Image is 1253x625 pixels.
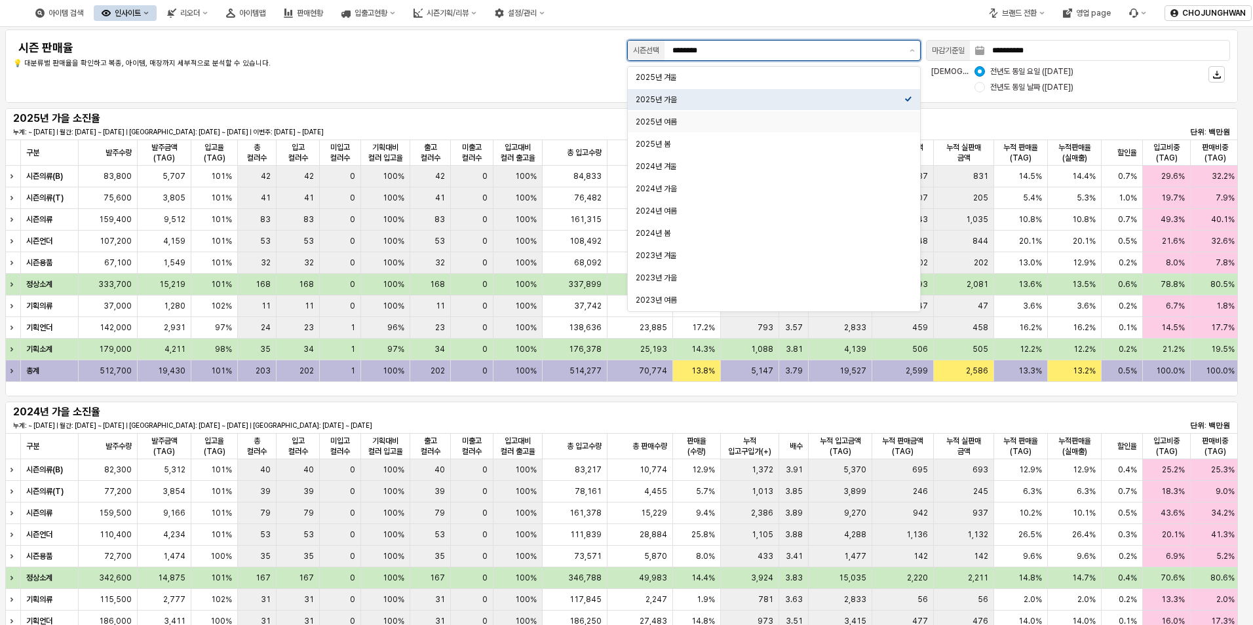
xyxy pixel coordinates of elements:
span: 97% [387,344,404,354]
span: 0.2% [1119,301,1137,311]
span: 10.8% [1072,214,1096,225]
span: 할인율 [1117,147,1137,158]
span: 203 [256,366,271,376]
span: 2,599 [906,366,928,376]
span: 0 [482,214,488,225]
span: 41 [261,193,271,203]
span: [DEMOGRAPHIC_DATA] 기준: [931,67,1036,76]
span: 101% [211,279,232,290]
div: 2023년 겨울 [636,250,904,261]
span: 23 [304,322,314,333]
span: 1 [351,322,355,333]
div: 2025년 가을 [636,94,904,105]
span: 총 입고수량 [567,147,602,158]
span: 337,899 [568,279,602,290]
span: 입고율(TAG) [197,436,232,457]
span: 누적판매율(실매출) [1053,142,1096,163]
div: 아이템 검색 [48,9,83,18]
span: 32 [435,257,445,268]
span: 6.7% [1166,301,1185,311]
span: 13.6% [1018,279,1042,290]
span: 2,586 [966,366,988,376]
span: 101% [211,366,232,376]
span: 11 [436,301,445,311]
span: 32 [304,257,314,268]
span: 총 판매수량 [632,441,667,451]
span: 32 [261,257,271,268]
span: 1 [351,366,355,376]
span: 19.5% [1211,344,1235,354]
div: 2023년 가을 [636,273,904,283]
div: 리오더 [159,5,216,21]
div: Expand row [5,567,22,588]
span: 505 [973,344,988,354]
span: 구분 [26,441,39,451]
strong: 정상소계 [26,280,52,289]
span: 76,482 [574,193,602,203]
span: 19,430 [158,366,185,376]
div: 판매현황 [276,5,331,21]
strong: 기획소계 [26,345,52,354]
strong: 시즌용품 [26,258,52,267]
span: 100% [515,279,537,290]
span: 101% [211,171,232,181]
span: 총 컬러수 [243,436,271,457]
span: 83,800 [104,171,132,181]
span: 161,315 [570,214,602,225]
div: 리오더 [180,9,200,18]
span: 구분 [26,147,39,158]
span: 793 [758,322,773,333]
span: 입고대비 컬러 출고율 [499,142,537,163]
strong: 기획언더 [26,323,52,332]
span: 5.3% [1077,193,1096,203]
div: 마감기준일 [932,44,965,57]
span: 0 [350,301,355,311]
span: 138,636 [569,322,602,333]
div: Expand row [5,502,22,523]
span: 출고 컬러수 [415,436,445,457]
div: Expand row [5,481,22,502]
span: 459 [912,322,928,333]
span: 7.9% [1216,193,1235,203]
span: 168 [256,279,271,290]
span: 96% [387,322,404,333]
span: 10.8% [1018,214,1042,225]
span: 4,159 [163,236,185,246]
span: 168 [299,279,314,290]
span: 14.3% [691,344,715,354]
span: 2,931 [164,322,185,333]
span: 80.5% [1210,279,1235,290]
span: 100% [515,257,537,268]
span: 23 [435,322,445,333]
div: 2023년 여름 [636,295,904,305]
span: 1.0% [1119,193,1137,203]
span: 누적 판매율(TAG) [999,142,1042,163]
span: 12.9% [1073,257,1096,268]
span: 1,280 [164,301,185,311]
span: 8.0% [1166,257,1185,268]
span: 41 [304,193,314,203]
span: 20.1% [1019,236,1042,246]
span: 미입고 컬러수 [325,436,355,457]
span: 506 [912,344,928,354]
div: 2024년 겨울 [636,161,904,172]
span: 20.1% [1073,236,1096,246]
span: 누적판매율(실매출) [1053,436,1096,457]
div: Select an option [628,66,920,312]
span: 0 [350,171,355,181]
div: Expand row [5,360,22,381]
span: 13.8% [691,366,715,376]
span: 0.6% [1118,279,1137,290]
span: 78.8% [1161,279,1185,290]
span: 101% [211,236,232,246]
strong: 시즌의류 [26,215,52,224]
span: 100% [383,279,404,290]
span: 13.0% [1018,257,1042,268]
span: 83 [260,214,271,225]
span: 입고비중(TAG) [1148,142,1185,163]
span: 3.79 [785,366,803,376]
span: 42 [435,171,445,181]
span: 총 컬러수 [243,142,271,163]
span: 100% [515,171,537,181]
span: 32.6% [1211,236,1235,246]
